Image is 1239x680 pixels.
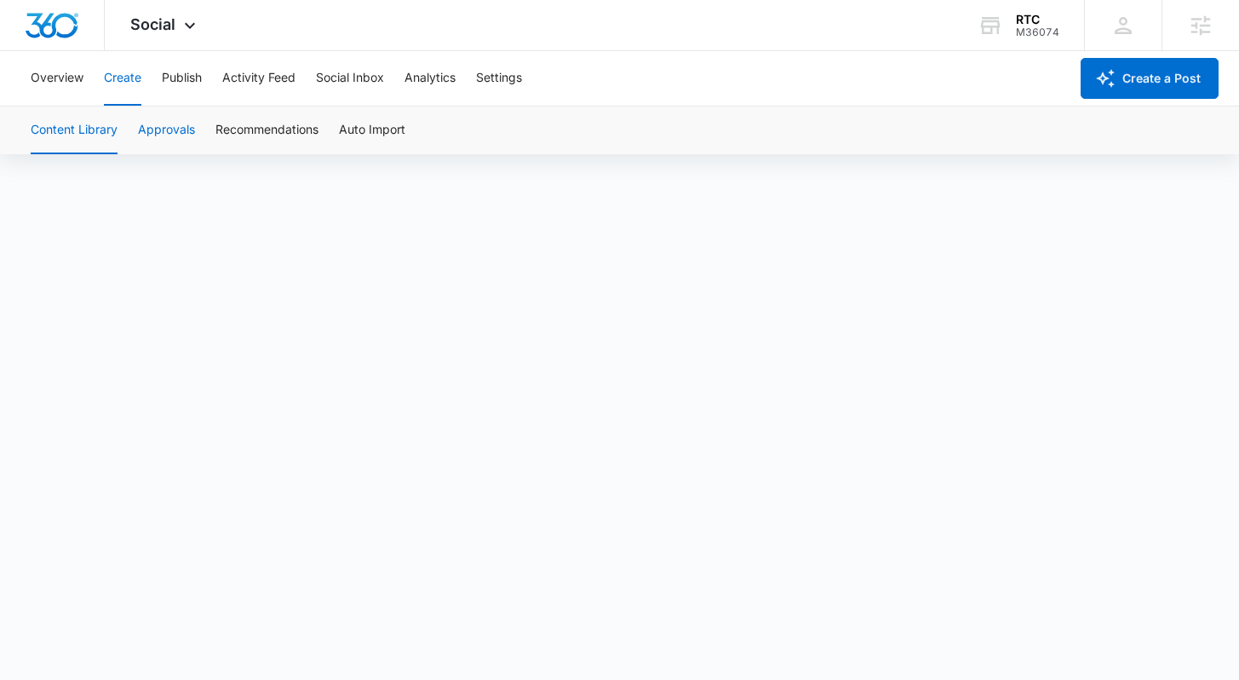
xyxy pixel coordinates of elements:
[476,51,522,106] button: Settings
[1016,13,1059,26] div: account name
[130,15,175,33] span: Social
[1016,26,1059,38] div: account id
[162,51,202,106] button: Publish
[138,107,195,154] button: Approvals
[31,107,118,154] button: Content Library
[316,51,384,106] button: Social Inbox
[104,51,141,106] button: Create
[215,107,318,154] button: Recommendations
[1081,58,1219,99] button: Create a Post
[339,107,405,154] button: Auto Import
[31,51,83,106] button: Overview
[404,51,456,106] button: Analytics
[222,51,295,106] button: Activity Feed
